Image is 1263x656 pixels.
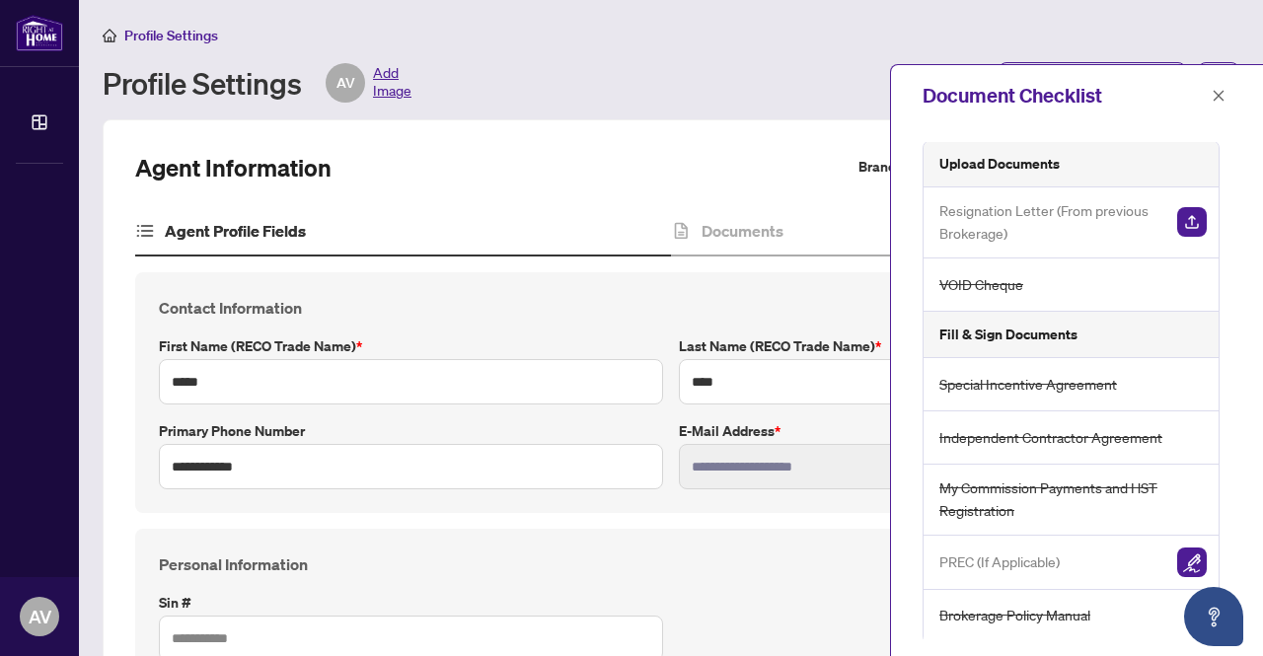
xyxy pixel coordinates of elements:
[1177,547,1207,577] img: Sign Document
[373,63,411,103] span: Add Image
[939,604,1090,626] span: Brokerage Policy Manual
[939,199,1161,246] span: Resignation Letter (From previous Brokerage)
[159,296,1183,320] h4: Contact Information
[159,335,663,357] label: First Name (RECO Trade Name)
[702,219,783,243] h4: Documents
[16,15,63,51] img: logo
[858,156,906,179] label: Branch:
[679,335,1183,357] label: Last Name (RECO Trade Name)
[103,63,411,103] div: Profile Settings
[939,550,1060,573] span: PREC (If Applicable)
[939,373,1117,396] span: Special Incentive Agreement
[159,420,663,442] label: Primary Phone Number
[1177,207,1207,237] img: Upload Document
[679,420,1183,442] label: E-mail Address
[165,219,306,243] h4: Agent Profile Fields
[939,153,1060,175] h5: Upload Documents
[999,62,1186,96] button: Document Checklist
[103,29,116,42] span: home
[923,81,1206,110] div: Document Checklist
[939,476,1207,523] span: My Commission Payments and HST Registration
[336,72,355,94] span: AV
[135,152,332,183] h2: Agent Information
[159,592,663,614] label: Sin #
[939,426,1162,449] span: Independent Contractor Agreement
[939,273,1023,296] span: VOID Cheque
[29,603,51,630] span: AV
[1043,63,1170,95] span: Document Checklist
[939,324,1077,345] h5: Fill & Sign Documents
[159,552,1183,576] h4: Personal Information
[1212,89,1226,103] span: close
[1184,587,1243,646] button: Open asap
[124,27,218,44] span: Profile Settings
